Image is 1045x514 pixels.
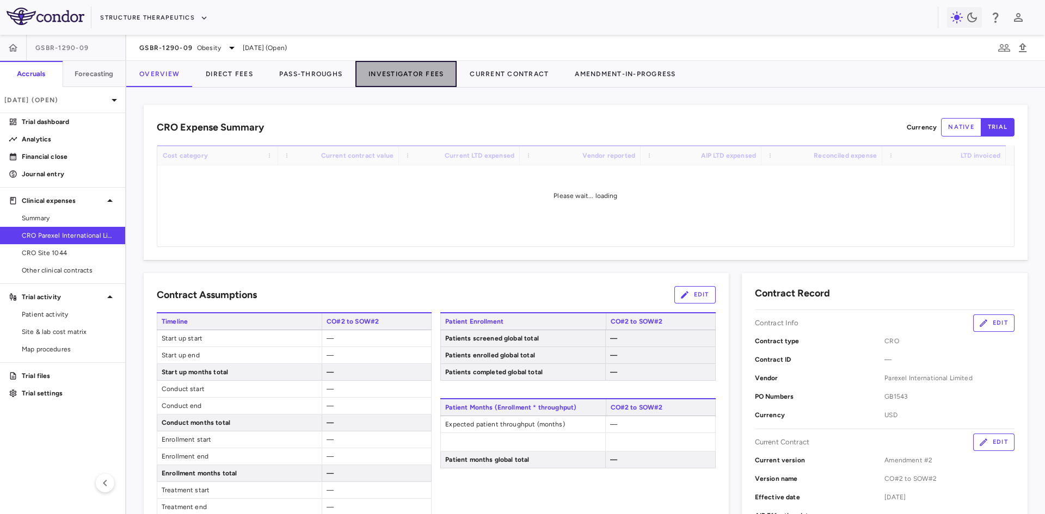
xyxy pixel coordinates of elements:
[674,286,716,304] button: Edit
[884,455,1015,465] span: Amendment #2
[327,385,334,393] span: —
[610,420,617,428] span: —
[610,335,617,342] span: —
[22,292,103,302] p: Trial activity
[22,196,103,206] p: Clinical expenses
[22,371,116,381] p: Trial files
[973,314,1015,332] button: Edit
[440,399,605,416] span: Patient Months (Enrollment * throughput)
[157,448,322,465] span: Enrollment end
[554,192,617,200] span: Please wait... loading
[327,351,334,359] span: —
[4,95,108,105] p: [DATE] (Open)
[157,364,322,380] span: Start up months total
[22,344,116,354] span: Map procedures
[7,8,84,25] img: logo-full-SnFGN8VE.png
[884,392,1015,401] span: GB1543
[100,9,208,27] button: Structure Therapeutics
[441,347,605,363] span: Patients enrolled global total
[884,373,1015,383] span: Parexel International Limited
[157,330,322,346] span: Start up start
[197,43,221,53] span: Obesity
[610,368,617,376] span: —
[457,61,562,87] button: Current Contract
[755,373,885,383] p: Vendor
[22,309,116,319] span: Patient activity
[884,355,1015,364] span: —
[157,347,322,363] span: Start up end
[157,313,322,330] span: Timeline
[755,455,885,465] p: Current version
[327,368,334,376] span: —
[266,61,355,87] button: Pass-Throughs
[755,355,885,364] p: Contract ID
[327,453,334,460] span: —
[22,327,116,337] span: Site & lab cost matrix
[327,503,334,511] span: —
[22,152,116,162] p: Financial close
[157,482,322,498] span: Treatment start
[941,118,981,137] button: native
[441,364,605,380] span: Patients completed global total
[562,61,689,87] button: Amendment-In-Progress
[440,313,605,330] span: Patient Enrollment
[981,118,1015,137] button: trial
[327,436,334,443] span: —
[327,402,334,410] span: —
[22,388,116,398] p: Trial settings
[22,169,116,179] p: Journal entry
[22,231,116,240] span: CRO Parexel International Limited
[327,469,334,477] span: —
[157,288,257,302] h6: Contract Assumptions
[35,44,89,52] span: GSBR-1290-09
[75,69,114,79] h6: Forecasting
[22,213,116,223] span: Summary
[22,117,116,127] p: Trial dashboard
[22,134,116,144] p: Analytics
[157,381,322,397] span: Conduct start
[606,399,716,416] span: CO#2 to SOW#2
[755,410,885,420] p: Currency
[907,122,937,132] p: Currency
[606,313,716,330] span: CO#2 to SOW#2
[755,474,885,484] p: Version name
[157,120,264,135] h6: CRO Expense Summary
[441,330,605,346] span: Patients screened global total
[755,318,799,328] p: Contract Info
[327,419,334,426] span: —
[755,392,885,401] p: PO Numbers
[157,414,322,431] span: Conduct months total
[327,486,334,494] span: —
[755,286,830,301] h6: Contract Record
[973,434,1015,451] button: Edit
[139,44,193,52] span: GSBR-1290-09
[610,351,617,359] span: —
[22,265,116,275] span: Other clinical contracts
[22,248,116,258] span: CRO Site 1044
[884,492,1015,502] span: [DATE]
[243,43,287,53] span: [DATE] (Open)
[755,492,885,502] p: Effective date
[355,61,457,87] button: Investigator Fees
[157,431,322,448] span: Enrollment start
[327,335,334,342] span: —
[17,69,45,79] h6: Accruals
[755,336,885,346] p: Contract type
[322,313,432,330] span: CO#2 to SOW#2
[441,451,605,468] span: Patient months global total
[610,456,617,463] span: —
[441,416,605,432] span: Expected patient throughput (months)
[157,465,322,481] span: Enrollment months total
[884,336,1015,346] span: CRO
[126,61,193,87] button: Overview
[884,474,1015,484] span: CO#2 to SOW#2
[755,437,809,447] p: Current Contract
[193,61,266,87] button: Direct Fees
[157,398,322,414] span: Conduct end
[884,410,1015,420] span: USD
